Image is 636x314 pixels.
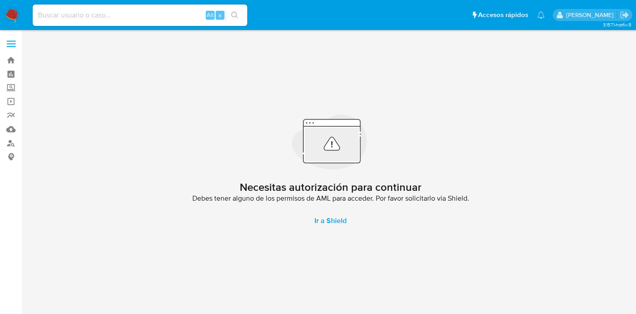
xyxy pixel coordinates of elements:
span: Debes tener alguno de los permisos de AML para acceder. Por favor solicitarlo via Shield. [192,194,469,203]
p: belen.palamara@mercadolibre.com [566,11,617,19]
span: Ir a Shield [314,210,347,232]
input: Buscar usuario o caso... [33,9,247,21]
a: Salir [620,10,629,20]
span: Accesos rápidos [478,10,528,20]
h2: Necesitas autorización para continuar [240,181,421,194]
span: s [219,11,221,19]
button: search-icon [225,9,244,22]
a: Ir a Shield [304,210,357,232]
span: Alt [207,11,214,19]
a: Notificaciones [537,11,545,19]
